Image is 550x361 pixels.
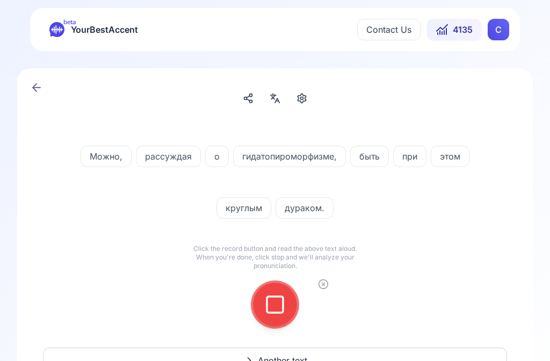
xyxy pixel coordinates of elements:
[136,146,201,167] button: рассуждая
[453,23,473,36] span: 4135
[189,244,361,270] p: Click the record button and read the above text aloud. When you're done, click stop and we'll ana...
[41,22,147,37] a: betaYourBestAccent
[351,150,388,163] span: быть
[234,150,345,163] span: гидатопироморфизме,
[81,146,132,167] button: Можно,
[431,146,469,167] button: этом
[71,22,138,37] span: YourBestAccent
[393,146,426,167] button: при
[63,18,76,26] span: beta
[350,146,389,167] button: быть
[205,146,229,167] button: о
[276,201,333,214] span: дураком.
[488,19,509,40] button: CC
[217,201,271,214] span: круглым
[206,150,228,163] span: о
[357,19,421,40] button: Contact Us
[136,150,200,163] span: рассуждая
[276,197,334,219] button: дураком.
[81,150,131,163] span: Можно,
[431,150,469,163] span: этом
[427,19,481,40] button: 4135
[394,150,426,163] span: при
[233,146,346,167] button: гидатопироморфизме,
[488,19,509,40] div: C
[216,197,271,219] button: круглым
